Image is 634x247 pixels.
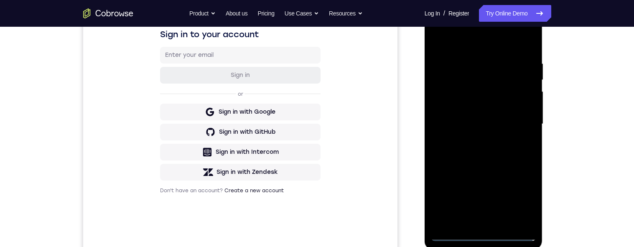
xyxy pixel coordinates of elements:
a: Register [448,5,469,22]
button: Sign in with Intercom [77,173,237,189]
a: Try Online Demo [479,5,551,22]
button: Sign in with Zendesk [77,193,237,209]
a: Log In [425,5,440,22]
div: Sign in with Intercom [132,177,196,185]
button: Use Cases [285,5,319,22]
button: Sign in with GitHub [77,153,237,169]
a: Create a new account [141,216,201,222]
a: About us [226,5,247,22]
div: Sign in with Zendesk [133,197,195,205]
button: Product [189,5,216,22]
p: Don't have an account? [77,216,237,223]
p: or [153,120,162,126]
button: Resources [329,5,363,22]
div: Sign in with Google [135,137,192,145]
div: Sign in with GitHub [136,157,192,165]
span: / [443,8,445,18]
a: Pricing [257,5,274,22]
a: Go to the home page [83,8,133,18]
button: Sign in with Google [77,132,237,149]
